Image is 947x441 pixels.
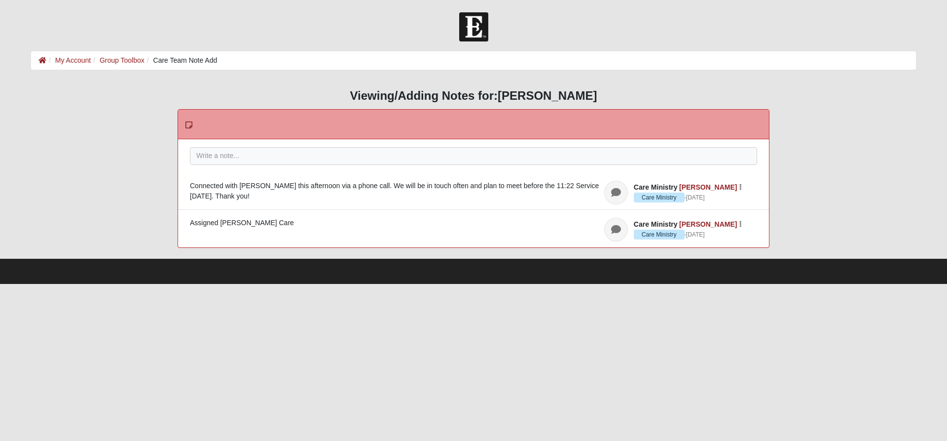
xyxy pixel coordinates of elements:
div: Assigned [PERSON_NAME] Care [190,218,757,228]
img: Church of Eleven22 Logo [459,12,488,41]
span: Care Ministry [634,220,678,228]
h3: Viewing/Adding Notes for: [31,89,916,103]
time: August 5, 2025, 5:23 PM [686,194,705,201]
time: August 4, 2025, 11:33 AM [686,231,705,238]
a: Group Toolbox [100,56,145,64]
strong: [PERSON_NAME] [498,89,597,102]
a: [DATE] [686,230,705,239]
a: [PERSON_NAME] [679,183,737,191]
a: My Account [55,56,91,64]
div: Connected with [PERSON_NAME] this afternoon via a phone call. We will be in touch often and plan ... [190,181,757,201]
li: Care Team Note Add [145,55,218,66]
a: [PERSON_NAME] [679,220,737,228]
span: Care Ministry [634,193,685,202]
span: · [634,193,686,202]
span: Care Ministry [634,183,678,191]
span: · [634,230,686,240]
span: Care Ministry [634,230,685,240]
a: [DATE] [686,193,705,202]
